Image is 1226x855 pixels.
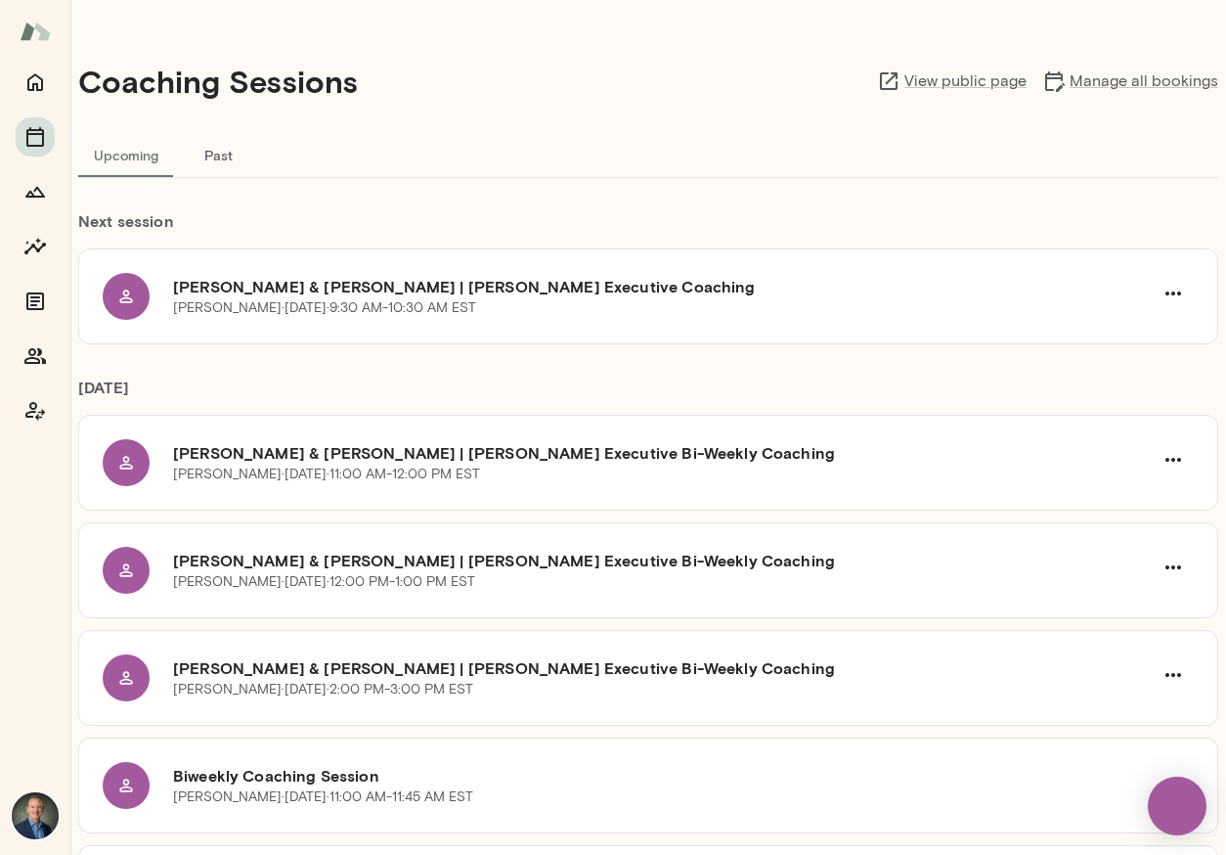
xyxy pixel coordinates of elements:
h6: [PERSON_NAME] & [PERSON_NAME] | [PERSON_NAME] Executive Coaching [173,275,1153,298]
button: Members [16,337,55,376]
button: Sessions [16,117,55,157]
button: Insights [16,227,55,266]
p: [PERSON_NAME] · [DATE] · 9:30 AM-10:30 AM EST [173,298,476,318]
h6: Biweekly Coaching Session [173,764,1153,787]
img: Mento [20,13,51,50]
h6: [PERSON_NAME] & [PERSON_NAME] | [PERSON_NAME] Executive Bi-Weekly Coaching [173,441,1153,465]
h6: [PERSON_NAME] & [PERSON_NAME] | [PERSON_NAME] Executive Bi-Weekly Coaching [173,656,1153,680]
p: [PERSON_NAME] · [DATE] · 12:00 PM-1:00 PM EST [173,572,475,592]
h4: Coaching Sessions [78,63,358,100]
p: [PERSON_NAME] · [DATE] · 2:00 PM-3:00 PM EST [173,680,473,699]
img: Michael Alden [12,792,59,839]
button: Upcoming [78,131,174,178]
button: Documents [16,282,55,321]
div: basic tabs example [78,131,1218,178]
button: Growth Plan [16,172,55,211]
a: Manage all bookings [1042,69,1218,93]
h6: [DATE] [78,376,1218,415]
h6: [PERSON_NAME] & [PERSON_NAME] | [PERSON_NAME] Executive Bi-Weekly Coaching [173,549,1153,572]
button: Home [16,63,55,102]
button: Past [174,131,262,178]
h6: Next session [78,209,1218,248]
p: [PERSON_NAME] · [DATE] · 11:00 AM-11:45 AM EST [173,787,473,807]
p: [PERSON_NAME] · [DATE] · 11:00 AM-12:00 PM EST [173,465,480,484]
button: Coach app [16,391,55,430]
a: View public page [877,69,1027,93]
